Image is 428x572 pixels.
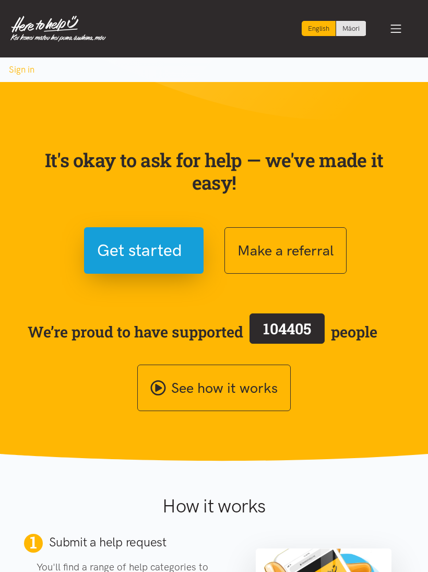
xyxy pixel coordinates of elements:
img: Home [10,16,106,42]
span: 104405 [263,319,311,338]
h1: How it works [68,495,360,517]
p: It's okay to ask for help — we've made it easy! [37,149,391,194]
span: We’re proud to have supported people [28,311,377,352]
button: Toggle navigation [374,10,418,47]
div: Language toggle [302,21,366,36]
span: 1 [30,532,37,552]
span: Get started [97,237,182,264]
a: See how it works [137,365,291,411]
button: Get started [84,227,204,274]
h2: Submit a help request [49,534,167,551]
button: Make a referral [224,227,347,274]
div: Current language [302,21,336,36]
a: 104405 [243,311,331,352]
a: Switch to Te Reo Māori [336,21,366,36]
